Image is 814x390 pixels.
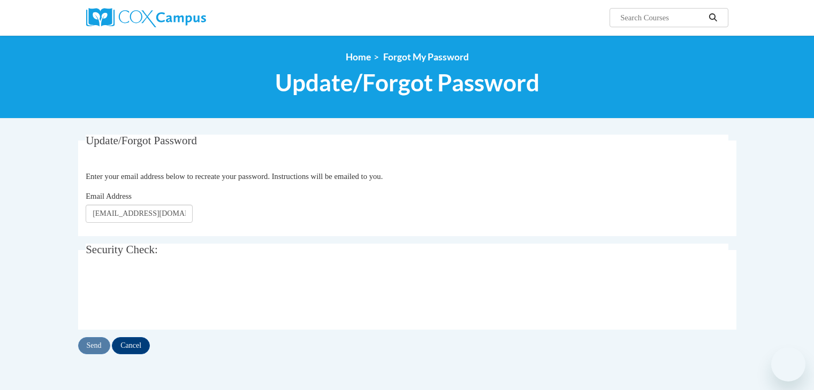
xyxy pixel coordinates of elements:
[86,243,158,256] span: Security Check:
[86,8,206,27] img: Cox Campus
[383,51,469,63] span: Forgot My Password
[771,347,805,381] iframe: Button to launch messaging window
[86,275,248,316] iframe: reCAPTCHA
[619,11,705,24] input: Search Courses
[112,337,150,354] input: Cancel
[86,172,383,181] span: Enter your email address below to recreate your password. Instructions will be emailed to you.
[346,51,371,63] a: Home
[86,192,132,200] span: Email Address
[86,8,290,27] a: Cox Campus
[86,205,193,223] input: Email
[275,68,539,97] span: Update/Forgot Password
[86,134,197,147] span: Update/Forgot Password
[705,11,721,24] button: Search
